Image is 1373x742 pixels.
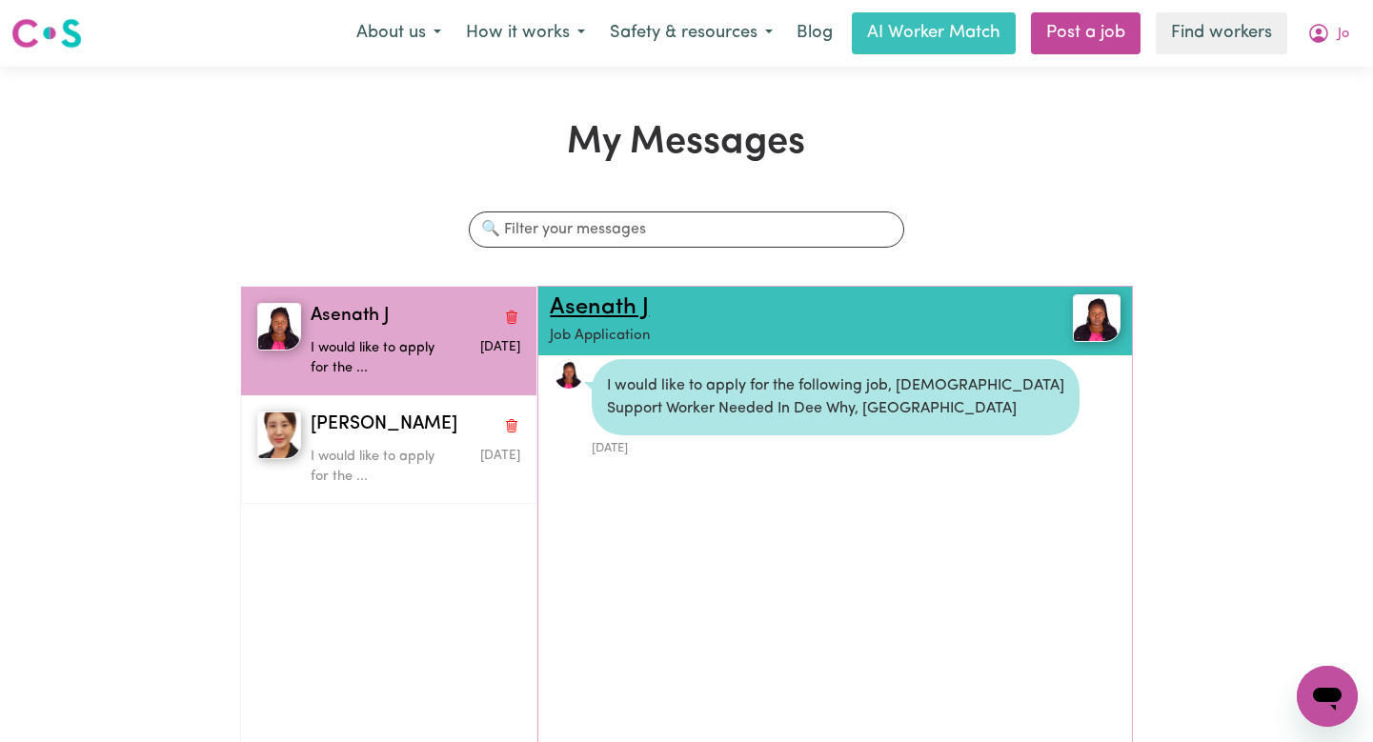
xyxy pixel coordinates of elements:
span: Message sent on September 3, 2025 [480,450,520,462]
a: AI Worker Match [852,12,1016,54]
img: Careseekers logo [11,16,82,50]
p: Job Application [550,326,1025,348]
a: Asenath J [1025,294,1121,342]
button: Delete conversation [503,412,520,437]
button: About us [344,13,454,53]
iframe: Button to launch messaging window [1297,666,1358,727]
img: Asenath J [257,303,301,351]
p: I would like to apply for the ... [311,447,451,488]
h1: My Messages [240,120,1133,166]
input: 🔍 Filter your messages [469,211,903,248]
div: I would like to apply for the following job, [DEMOGRAPHIC_DATA] Support Worker Needed In Dee Why,... [592,359,1080,435]
button: My Account [1295,13,1362,53]
div: [DATE] [592,435,1080,457]
span: [PERSON_NAME] [311,411,457,439]
button: Jin K[PERSON_NAME]Delete conversationI would like to apply for the ...Message sent on September 3... [241,395,536,504]
img: F73CADD63A0599B7337DF82C812E820D_avatar_blob [554,359,584,390]
button: Asenath JAsenath JDelete conversationI would like to apply for the ...Message sent on September 4... [241,287,536,395]
a: Blog [785,12,844,54]
p: I would like to apply for the ... [311,338,451,379]
button: Delete conversation [503,304,520,329]
a: Find workers [1156,12,1287,54]
button: Safety & resources [597,13,785,53]
button: How it works [454,13,597,53]
span: Message sent on September 4, 2025 [480,341,520,353]
span: Asenath J [311,303,390,331]
img: Jin K [257,411,301,459]
a: Asenath J [550,296,649,319]
span: Jo [1338,24,1349,45]
a: Post a job [1031,12,1141,54]
a: View Asenath J's profile [554,359,584,390]
a: Careseekers logo [11,11,82,55]
img: View Asenath J's profile [1073,294,1121,342]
